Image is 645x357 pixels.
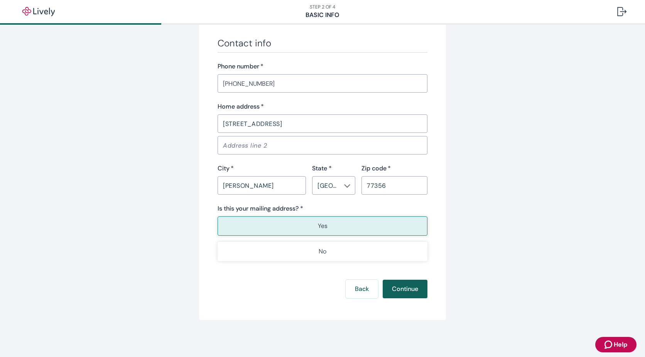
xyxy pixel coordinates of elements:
button: Yes [218,216,427,236]
label: Zip code [361,164,391,173]
button: No [218,242,427,261]
label: Is this your mailing address? * [218,204,303,213]
svg: Zendesk support icon [604,340,614,349]
button: Log out [611,2,633,21]
svg: Chevron icon [344,183,350,189]
input: Zip code [361,178,427,193]
label: Phone number [218,62,263,71]
input: City [218,178,306,193]
button: Back [346,280,378,298]
input: Address line 2 [218,138,427,153]
label: City [218,164,234,173]
input: (555) 555-5555 [218,76,427,91]
h3: Contact info [218,37,427,49]
p: No [319,247,326,256]
input: -- [314,180,340,191]
p: Yes [318,221,328,231]
input: Address line 1 [218,116,427,131]
label: State * [312,164,332,173]
button: Zendesk support iconHelp [595,337,637,352]
button: Continue [383,280,427,298]
label: Home address [218,102,264,111]
span: Help [614,340,627,349]
img: Lively [17,7,60,16]
button: Open [343,182,351,190]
